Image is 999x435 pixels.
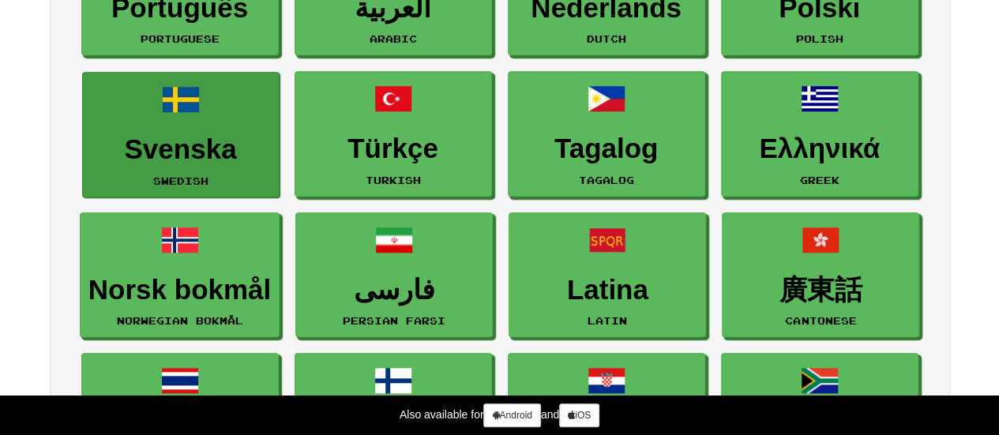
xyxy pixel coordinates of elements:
[508,71,705,197] a: TagalogTagalog
[721,71,918,197] a: ΕλληνικάGreek
[579,174,634,186] small: Tagalog
[80,212,280,338] a: Norsk bokmålNorwegian Bokmål
[722,212,919,338] a: 廣東話Cantonese
[141,33,220,44] small: Portuguese
[730,275,911,306] h3: 廣東話
[91,134,271,165] h3: Svenska
[516,133,697,164] h3: Tagalog
[82,72,280,197] a: SvenskaSwedish
[800,174,839,186] small: Greek
[730,133,910,164] h3: Ελληνικά
[509,212,706,338] a: LatinaLatin
[517,275,697,306] h3: Latina
[88,275,271,306] h3: Norsk bokmål
[588,315,627,326] small: Latin
[559,403,599,427] a: iOS
[483,403,540,427] a: Android
[785,315,856,326] small: Cantonese
[295,71,492,197] a: TürkçeTurkish
[153,175,208,186] small: Swedish
[117,315,243,326] small: Norwegian Bokmål
[304,275,484,306] h3: فارسی
[343,315,445,326] small: Persian Farsi
[587,33,626,44] small: Dutch
[303,133,483,164] h3: Türkçe
[370,33,417,44] small: Arabic
[796,33,843,44] small: Polish
[366,174,421,186] small: Turkish
[295,212,493,338] a: فارسیPersian Farsi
